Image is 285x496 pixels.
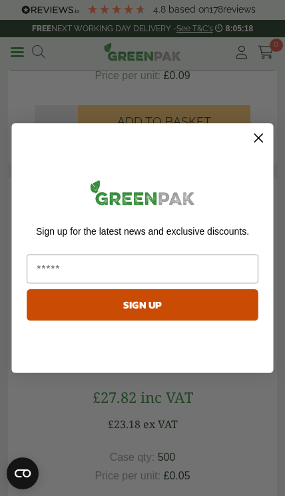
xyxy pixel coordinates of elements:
button: Open CMP widget [7,457,39,489]
button: SIGN UP [27,289,258,320]
span: Sign up for the latest news and exclusive discounts. [36,226,249,236]
img: greenpak_logo [27,176,258,215]
input: Email [27,254,258,283]
button: Close dialog [248,128,269,148]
